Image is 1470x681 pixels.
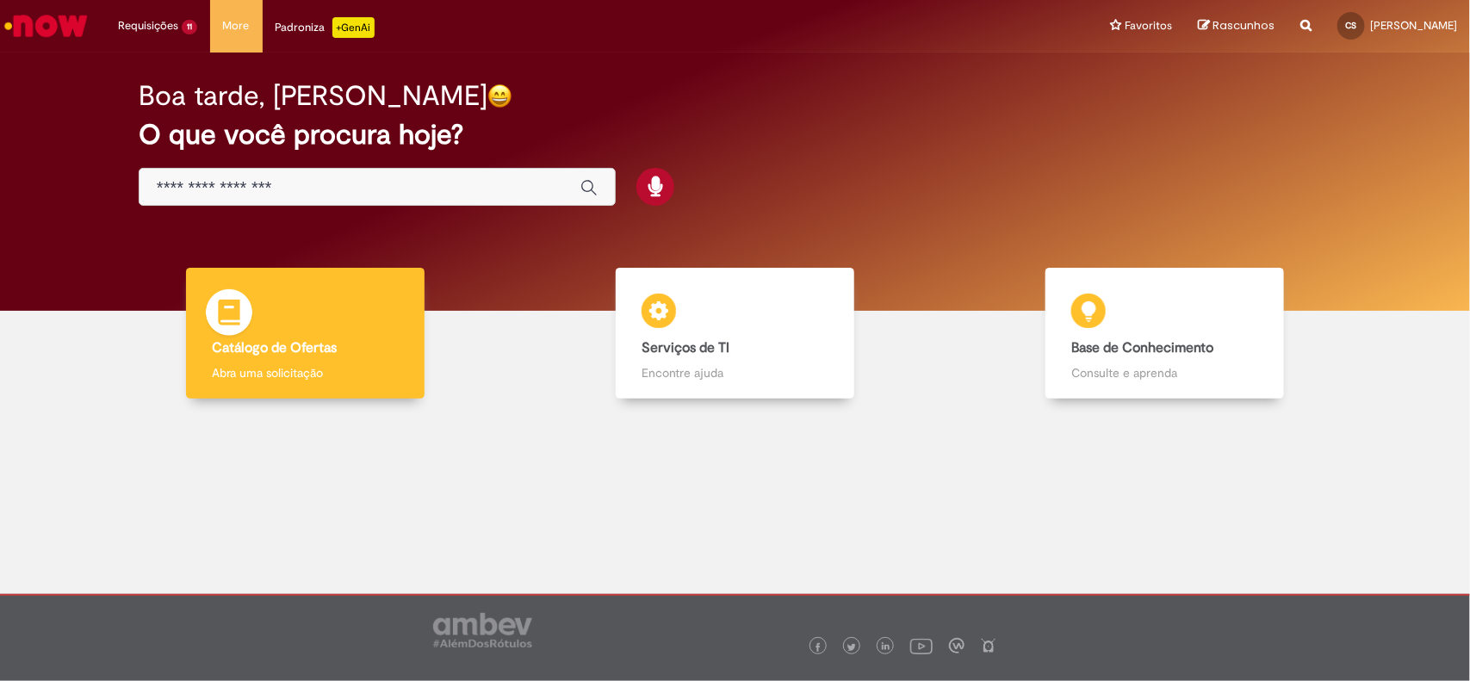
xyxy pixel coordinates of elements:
a: Catálogo de Ofertas Abra uma solicitação [90,268,520,399]
b: Serviços de TI [642,339,729,356]
span: 11 [182,20,197,34]
b: Base de Conhecimento [1071,339,1213,356]
span: CS [1346,20,1357,31]
p: Abra uma solicitação [212,364,399,381]
img: logo_footer_youtube.png [910,635,933,657]
span: Requisições [118,17,178,34]
img: logo_footer_ambev_rotulo_gray.png [433,613,532,647]
b: Catálogo de Ofertas [212,339,337,356]
h2: Boa tarde, [PERSON_NAME] [139,81,487,111]
p: Consulte e aprenda [1071,364,1258,381]
img: logo_footer_naosei.png [981,638,996,653]
span: Favoritos [1125,17,1172,34]
span: More [223,17,250,34]
a: Base de Conhecimento Consulte e aprenda [950,268,1380,399]
a: Rascunhos [1198,18,1275,34]
p: +GenAi [332,17,375,38]
a: Serviços de TI Encontre ajuda [520,268,950,399]
div: Padroniza [276,17,375,38]
h2: O que você procura hoje? [139,120,1331,150]
img: happy-face.png [487,84,512,108]
p: Encontre ajuda [642,364,828,381]
img: logo_footer_linkedin.png [882,642,890,653]
img: logo_footer_facebook.png [814,643,822,652]
span: [PERSON_NAME] [1370,18,1457,33]
span: Rascunhos [1213,17,1275,34]
img: logo_footer_twitter.png [847,643,856,652]
img: ServiceNow [2,9,90,43]
img: logo_footer_workplace.png [949,638,964,653]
